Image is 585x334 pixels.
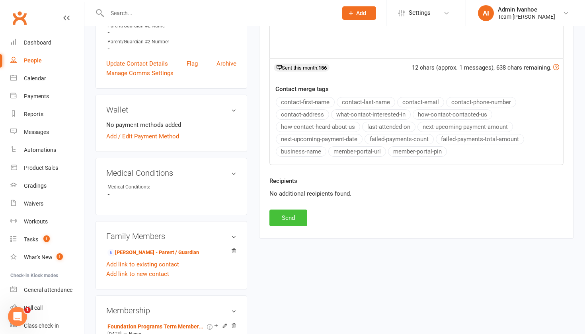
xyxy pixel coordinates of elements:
[10,52,84,70] a: People
[10,141,84,159] a: Automations
[106,105,236,114] h3: Wallet
[24,183,47,189] div: Gradings
[10,105,84,123] a: Reports
[478,5,494,21] div: AI
[10,281,84,299] a: General attendance kiosk mode
[362,122,415,132] button: last-attended-on
[276,122,360,132] button: how-contact-heard-about-us
[331,109,411,120] button: what-contact-interested-in
[417,122,513,132] button: next-upcoming-payment-amount
[106,232,236,241] h3: Family Members
[276,97,335,107] button: contact-first-name
[24,254,53,260] div: What's New
[106,169,236,177] h3: Medical Conditions
[24,57,42,64] div: People
[436,134,524,144] button: failed-payments-total-amount
[43,235,50,242] span: 1
[107,183,173,191] div: Medical Conditions:
[269,176,297,186] label: Recipients
[24,287,72,293] div: General attendance
[10,123,84,141] a: Messages
[24,218,48,225] div: Workouts
[498,13,555,20] div: Team [PERSON_NAME]
[216,59,236,68] a: Archive
[24,236,38,243] div: Tasks
[276,146,326,157] button: business-name
[24,75,46,82] div: Calendar
[107,249,199,257] a: [PERSON_NAME] - Parent / Guardian
[106,68,174,78] a: Manage Comms Settings
[269,189,564,198] div: No additional recipients found.
[318,65,327,71] strong: 156
[275,84,329,94] label: Contact merge tags
[412,63,559,72] div: 12 chars (approx. 1 messages), 638 chars remaining.
[24,129,49,135] div: Messages
[10,177,84,195] a: Gradings
[388,146,447,157] button: member-portal-pin
[107,45,236,52] strong: -
[24,200,43,207] div: Waivers
[276,109,329,120] button: contact-address
[106,132,179,141] a: Add / Edit Payment Method
[24,165,58,171] div: Product Sales
[397,97,444,107] button: contact-email
[24,39,51,46] div: Dashboard
[413,109,492,120] button: how-contact-contacted-us
[342,6,376,20] button: Add
[10,213,84,231] a: Workouts
[106,306,236,315] h3: Membership
[107,323,205,330] a: Foundation Programs Term Membership (1 x family member)
[187,59,198,68] a: Flag
[24,111,43,117] div: Reports
[10,159,84,177] a: Product Sales
[105,8,332,19] input: Search...
[356,10,366,16] span: Add
[57,253,63,260] span: 1
[446,97,516,107] button: contact-phone-number
[337,97,395,107] button: contact-last-name
[24,305,43,311] div: Roll call
[107,29,236,36] strong: -
[24,93,49,99] div: Payments
[274,64,330,72] div: Sent this month:
[10,34,84,52] a: Dashboard
[24,147,56,153] div: Automations
[106,120,236,130] li: No payment methods added
[106,269,169,279] a: Add link to new contact
[10,195,84,213] a: Waivers
[10,87,84,105] a: Payments
[269,210,307,226] button: Send
[107,38,236,46] div: Parent/Guardian #2 Number
[409,4,431,22] span: Settings
[10,299,84,317] a: Roll call
[8,307,27,326] iframe: Intercom live chat
[365,134,434,144] button: failed-payments-count
[24,307,31,313] span: 1
[106,59,168,68] a: Update Contact Details
[276,134,363,144] button: next-upcoming-payment-date
[10,231,84,249] a: Tasks 1
[106,260,179,269] a: Add link to existing contact
[328,146,386,157] button: member-portal-url
[498,6,555,13] div: Admin Ivanhoe
[24,322,59,329] div: Class check-in
[10,8,29,28] a: Clubworx
[10,70,84,87] a: Calendar
[10,249,84,266] a: What's New1
[107,191,236,198] strong: -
